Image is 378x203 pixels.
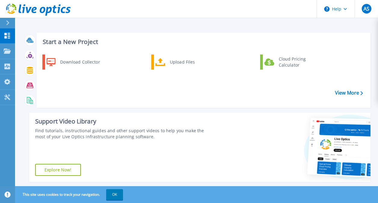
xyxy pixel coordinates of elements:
[43,39,363,45] h3: Start a New Project
[364,6,369,11] span: AS
[42,55,104,70] a: Download Collector
[35,164,81,176] a: Explore Now!
[35,128,213,140] div: Find tutorials, instructional guides and other support videos to help you make the most of your L...
[151,55,213,70] a: Upload Files
[335,90,363,96] a: View More
[57,56,103,68] div: Download Collector
[260,55,322,70] a: Cloud Pricing Calculator
[106,189,123,200] button: OK
[167,56,211,68] div: Upload Files
[35,117,213,125] div: Support Video Library
[17,189,123,200] span: This site uses cookies to track your navigation.
[276,56,320,68] div: Cloud Pricing Calculator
